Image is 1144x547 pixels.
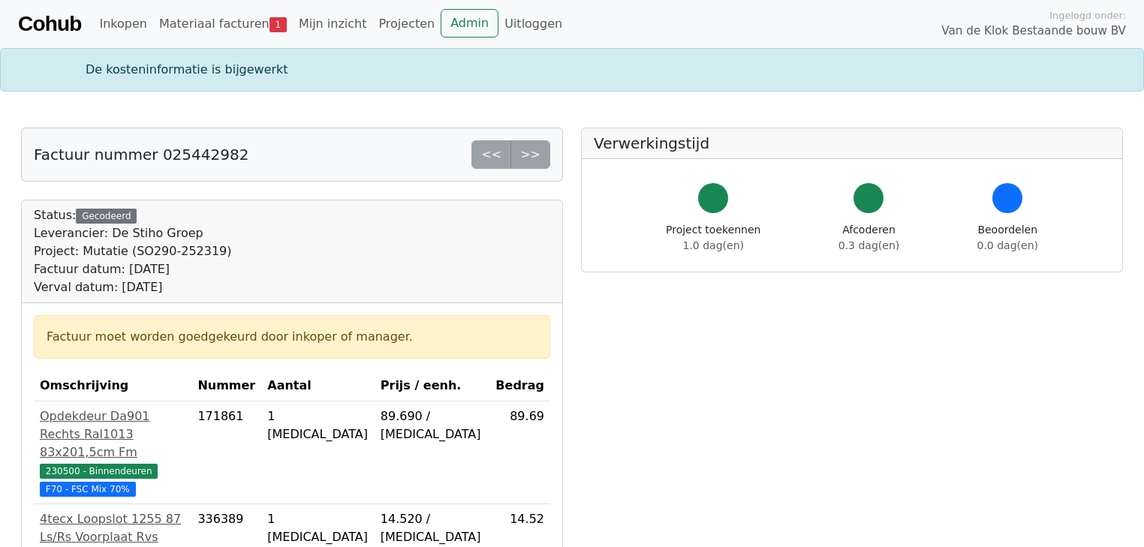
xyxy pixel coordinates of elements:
h5: Factuur nummer 025442982 [34,146,248,164]
div: 89.690 / [MEDICAL_DATA] [381,407,484,443]
a: Materiaal facturen1 [153,9,293,39]
a: Projecten [372,9,441,39]
div: Leverancier: De Stiho Groep [34,224,232,242]
th: Omschrijving [34,371,191,401]
div: 4tecx Loopslot 1255 87 Ls/Rs Voorplaat Rvs [40,510,185,546]
span: Ingelogd onder: [1049,8,1126,23]
h5: Verwerkingstijd [594,134,1110,152]
th: Aantal [261,371,375,401]
div: 1 [MEDICAL_DATA] [267,407,369,443]
div: Afcoderen [838,222,899,254]
a: Uitloggen [498,9,568,39]
span: F70 - FSC Mix 70% [40,482,136,497]
div: Project: Mutatie (SO290-252319) [34,242,232,260]
div: Factuur moet worden goedgekeurd door inkoper of manager. [47,328,537,346]
div: Opdekdeur Da901 Rechts Ral1013 83x201,5cm Fm [40,407,185,461]
div: Verval datum: [DATE] [34,278,232,296]
th: Bedrag [489,371,550,401]
a: Cohub [18,6,81,42]
span: 1.0 dag(en) [683,239,744,251]
span: 230500 - Binnendeuren [40,464,158,479]
span: 0.0 dag(en) [977,239,1038,251]
td: 89.69 [489,401,550,504]
div: 1 [MEDICAL_DATA] [267,510,369,546]
span: 0.3 dag(en) [838,239,899,251]
div: 14.520 / [MEDICAL_DATA] [381,510,484,546]
div: De kosteninformatie is bijgewerkt [77,61,1067,79]
div: Gecodeerd [76,209,137,224]
div: Project toekennen [666,222,760,254]
th: Prijs / eenh. [375,371,490,401]
a: Admin [441,9,498,38]
div: Status: [34,206,232,296]
th: Nummer [191,371,261,401]
a: Mijn inzicht [293,9,373,39]
span: 1 [269,17,287,32]
div: Factuur datum: [DATE] [34,260,232,278]
span: Van de Klok Bestaande bouw BV [941,23,1126,40]
a: Opdekdeur Da901 Rechts Ral1013 83x201,5cm Fm230500 - Binnendeuren F70 - FSC Mix 70% [40,407,185,497]
div: Beoordelen [977,222,1038,254]
td: 171861 [191,401,261,504]
a: Inkopen [93,9,152,39]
